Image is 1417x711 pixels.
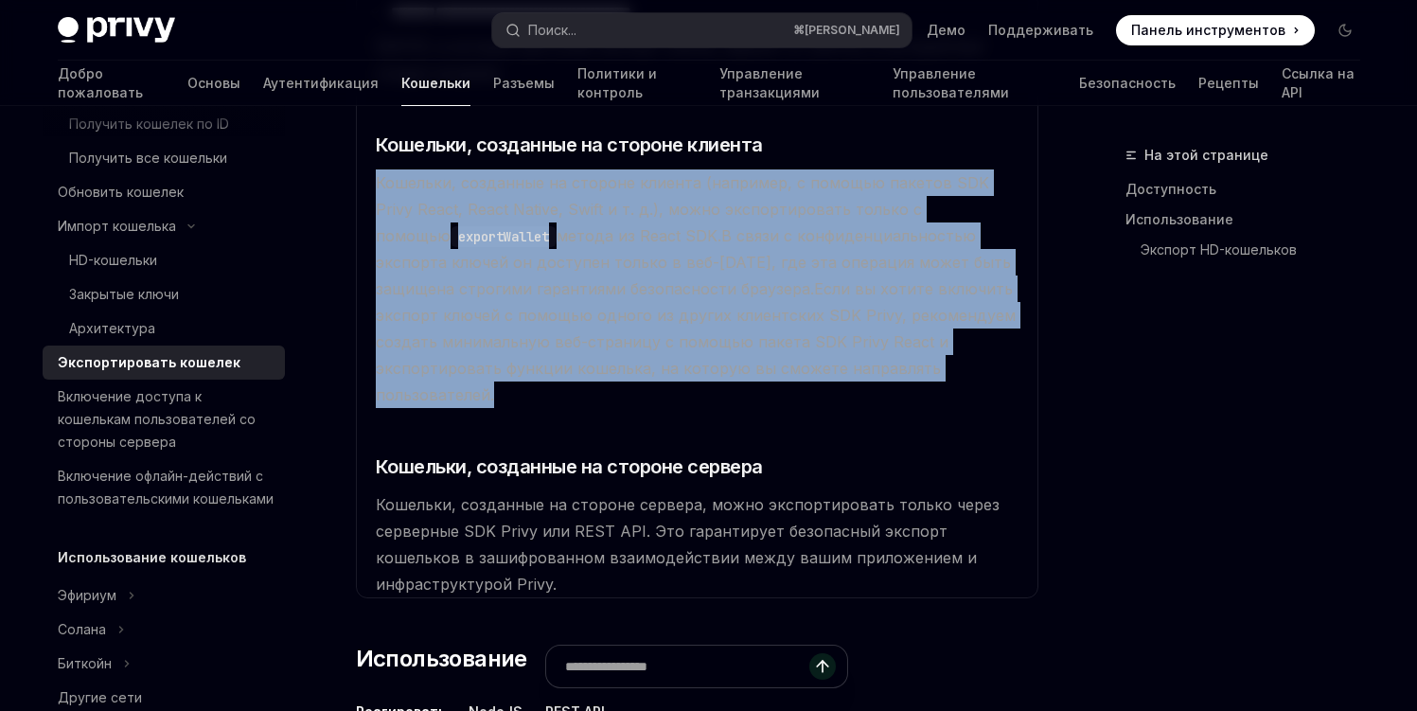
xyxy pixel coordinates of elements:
font: Включение доступа к кошелькам пользователей со стороны сервера [58,388,256,450]
a: Аутентификация [263,61,379,106]
font: Поддерживать [988,22,1093,38]
a: Добро пожаловать [58,61,166,106]
font: Управление транзакциями [719,65,820,100]
font: Импорт кошелька [58,218,176,234]
font: Основы [187,75,240,91]
font: Закрытые ключи [69,286,179,302]
font: Добро пожаловать [58,65,143,100]
font: Другие сети [58,689,142,705]
code: exportWallet [451,226,557,247]
a: Экспортировать кошелек [43,346,285,380]
font: Биткойн [58,655,112,671]
font: Экспорт HD-кошельков [1141,241,1297,258]
a: Политики и контроль [577,61,697,106]
a: Ссылка на API [1282,61,1360,106]
font: Поиск... [528,22,576,38]
font: Если вы хотите включить экспорт ключей с помощью одного из других клиентских SDK Privy, рекоменду... [376,279,1016,404]
font: метода из React SDK. [557,226,721,245]
font: Кошельки, созданные на стороне клиента (например, с помощью пакетов SDK Privy React, React Native... [376,173,989,245]
a: Кошельки [401,61,470,106]
a: Обновить кошелек [43,175,285,209]
font: Включение офлайн-действий с пользовательскими кошельками [58,468,274,507]
button: Включить темный режим [1330,15,1360,45]
font: Политики и контроль [577,65,657,100]
a: Включение доступа к кошелькам пользователей со стороны сервера [43,380,285,459]
font: Управление пользователями [893,65,1009,100]
a: Использование [1125,204,1375,235]
font: Ссылка на API [1282,65,1355,100]
font: Панель инструментов [1131,22,1285,38]
a: Демо [927,21,965,40]
font: Эфириум [58,587,116,603]
font: Демо [927,22,965,38]
font: Солана [58,621,106,637]
a: Управление пользователями [893,61,1056,106]
a: Основы [187,61,240,106]
font: Разъемы [493,75,555,91]
font: Обновить кошелек [58,184,184,200]
a: Панель инструментов [1116,15,1315,45]
a: Получить все кошельки [43,141,285,175]
font: Кошельки, созданные на стороне клиента [376,133,763,156]
font: Аутентификация [263,75,379,91]
font: Использование [1125,211,1233,227]
a: Включение офлайн-действий с пользовательскими кошельками [43,459,285,516]
font: Кошельки, созданные на стороне сервера, можно экспортировать только через серверные SDK Privy или... [376,495,1000,594]
button: Поиск...⌘[PERSON_NAME] [492,13,912,47]
a: Управление транзакциями [719,61,870,106]
font: Кошельки [401,75,470,91]
font: ⌘ [793,23,805,37]
font: В связи с конфиденциальностью экспорта ключей он доступен только в веб-[DATE], где эта операция м... [376,226,1011,298]
font: Кошельки, созданные на стороне сервера [376,455,763,478]
font: [PERSON_NAME] [805,23,900,37]
font: Безопасность [1079,75,1176,91]
font: HD-кошельки [69,252,157,268]
font: Рецепты [1198,75,1259,91]
button: Отправить сообщение [809,653,836,680]
img: темный логотип [58,17,175,44]
font: Экспортировать кошелек [58,354,240,370]
font: На этой странице [1144,147,1268,163]
a: Безопасность [1079,61,1176,106]
a: Доступность [1125,174,1375,204]
a: Архитектура [43,311,285,346]
font: Доступность [1125,181,1216,197]
font: Использование кошельков [58,549,246,565]
font: Получить все кошельки [69,150,227,166]
font: Архитектура [69,320,155,336]
a: Экспорт HD-кошельков [1141,235,1375,265]
a: Разъемы [493,61,555,106]
a: HD-кошельки [43,243,285,277]
a: Закрытые ключи [43,277,285,311]
a: Рецепты [1198,61,1259,106]
a: Поддерживать [988,21,1093,40]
